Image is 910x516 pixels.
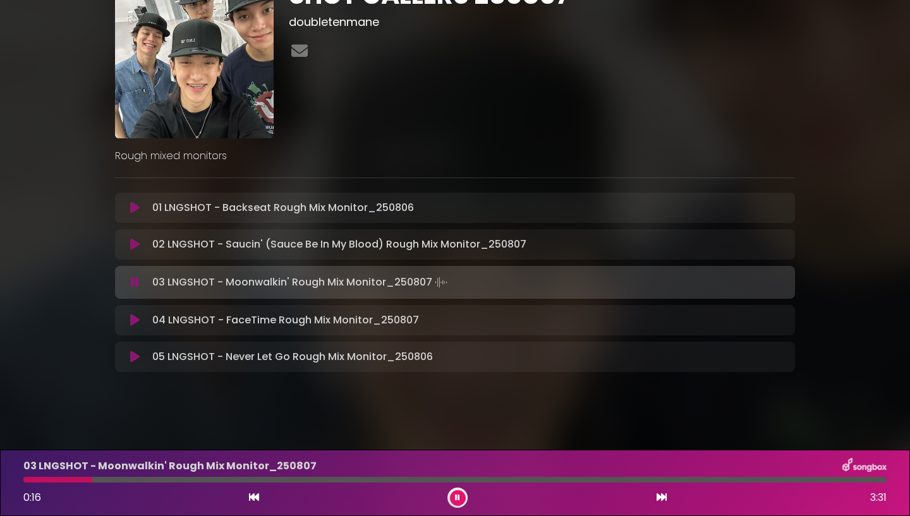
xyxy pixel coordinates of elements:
[152,273,450,291] p: 03 LNGSHOT - Moonwalkin' Rough Mix Monitor_250807
[115,148,795,164] p: Rough mixed monitors
[152,313,419,328] p: 04 LNGSHOT - FaceTime Rough Mix Monitor_250807
[152,349,433,364] p: 05 LNGSHOT - Never Let Go Rough Mix Monitor_250806
[152,200,414,215] p: 01 LNGSHOT - Backseat Rough Mix Monitor_250806
[152,237,526,252] p: 02 LNGSHOT - Saucin' (Sauce Be In My Blood) Rough Mix Monitor_250807
[432,273,450,291] img: waveform4.gif
[289,15,795,29] h3: doubletenmane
